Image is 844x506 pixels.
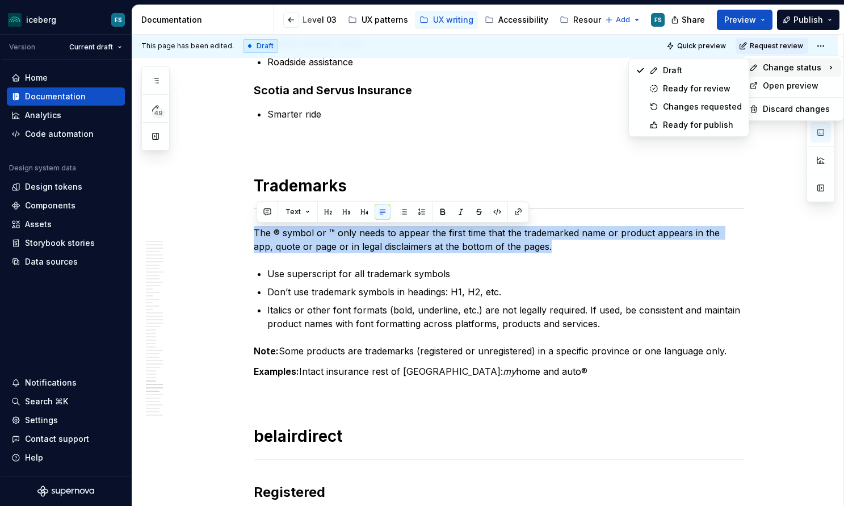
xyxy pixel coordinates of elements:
[763,80,837,91] div: Open preview
[763,103,837,115] div: Discard changes
[663,65,742,76] div: Draft
[663,119,742,131] div: Ready for publish
[663,83,742,94] div: Ready for review
[763,62,821,73] span: Change status
[663,101,742,112] div: Changes requested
